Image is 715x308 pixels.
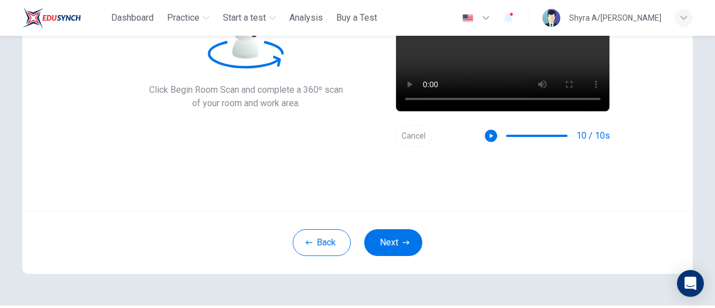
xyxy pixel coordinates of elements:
[289,11,323,25] span: Analysis
[22,7,107,29] a: ELTC logo
[149,97,343,110] span: of your room and work area.
[218,8,280,28] button: Start a test
[332,8,382,28] button: Buy a Test
[107,8,158,28] button: Dashboard
[111,11,154,25] span: Dashboard
[223,11,266,25] span: Start a test
[542,9,560,27] img: Profile picture
[149,83,343,97] span: Click Begin Room Scan and complete a 360º scan
[285,8,327,28] button: Analysis
[364,229,422,256] button: Next
[293,229,351,256] button: Back
[167,11,199,25] span: Practice
[336,11,377,25] span: Buy a Test
[22,7,81,29] img: ELTC logo
[395,125,431,147] button: Cancel
[163,8,214,28] button: Practice
[576,129,610,143] span: 10 / 10s
[569,11,661,25] div: Shyra A/[PERSON_NAME]
[677,270,704,297] div: Open Intercom Messenger
[461,14,475,22] img: en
